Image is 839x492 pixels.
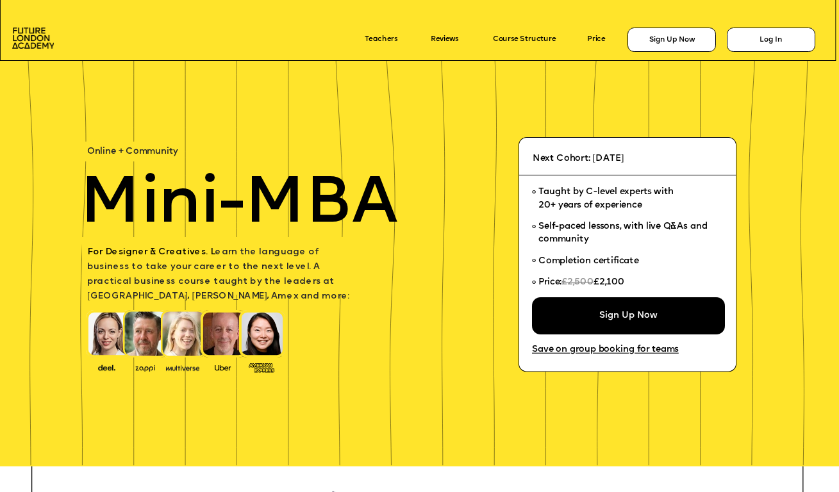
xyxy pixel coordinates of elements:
span: Completion certificate [538,256,638,265]
a: Reviews [431,36,458,44]
a: Price [587,36,605,44]
span: Next Cohort: [DATE] [533,154,624,163]
img: image-93eab660-639c-4de6-957c-4ae039a0235a.png [245,361,278,373]
img: image-b7d05013-d886-4065-8d38-3eca2af40620.png [163,362,202,373]
img: image-aac980e9-41de-4c2d-a048-f29dd30a0068.png [12,28,54,49]
a: Save on group booking for teams [532,345,679,355]
span: Price: [538,278,561,287]
span: Taught by C-level experts with 20+ years of experience [538,188,674,210]
img: image-99cff0b2-a396-4aab-8550-cf4071da2cb9.png [206,363,239,372]
span: Online + Community [87,147,178,156]
span: Self-paced lessons, with live Q&As and community [538,222,710,245]
span: For Designer & Creatives. L [87,247,215,256]
span: £2,500 [561,278,594,287]
img: image-388f4489-9820-4c53-9b08-f7df0b8d4ae2.png [90,362,123,373]
span: £2,100 [593,278,624,287]
span: earn the language of business to take your career to the next level. A practical business course ... [87,247,349,300]
a: Teachers [365,36,397,44]
span: Mini-MBA [80,172,398,238]
a: Course Structure [493,36,556,44]
img: image-b2f1584c-cbf7-4a77-bbe0-f56ae6ee31f2.png [129,363,162,372]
